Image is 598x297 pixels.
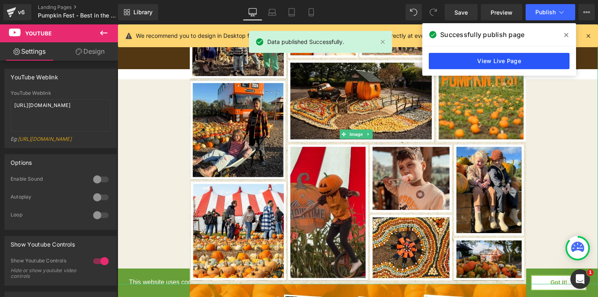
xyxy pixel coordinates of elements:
div: Enable Sound [11,176,85,184]
div: Hide or show youtube video controls [11,268,84,279]
div: YouTube Weblink [11,69,58,81]
div: Loop [11,212,85,220]
span: Successfully publish page [440,30,524,39]
a: Desktop [243,4,262,20]
a: v6 [3,4,31,20]
a: [URL][DOMAIN_NAME] [18,136,72,142]
iframe: Intercom live chat [570,269,590,289]
a: Expand / Collapse [253,108,262,118]
div: v6 [16,7,26,17]
a: Design [61,42,120,61]
a: Landing Pages [38,4,131,11]
button: Publish [526,4,575,20]
a: View Live Page [429,53,570,69]
button: More [578,4,595,20]
div: Options [11,155,32,166]
a: Tablet [282,4,301,20]
span: Data published Successfully. [267,37,344,46]
p: We recommend you to design in Desktop first to ensure the responsive layout would display correct... [136,31,508,40]
span: Publish [535,9,556,15]
div: Show Youtube Controls [11,258,85,266]
button: Undo [406,4,422,20]
a: Laptop [262,4,282,20]
span: Youtube [25,30,52,37]
span: Pumpkin Fest - Best in the [GEOGRAPHIC_DATA]! [38,12,116,19]
span: Save [454,8,468,17]
button: Redo [425,4,441,20]
span: Library [133,9,153,16]
a: Mobile [301,4,321,20]
div: Autoplay [11,194,85,202]
div: YouTube Weblink [11,90,111,96]
span: Preview [491,8,513,17]
span: 1 [587,269,594,276]
div: Eg: [11,136,111,148]
div: Show Youtube Controls [11,236,75,248]
a: New Library [118,4,158,20]
a: Preview [481,4,522,20]
span: Image [236,108,253,118]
